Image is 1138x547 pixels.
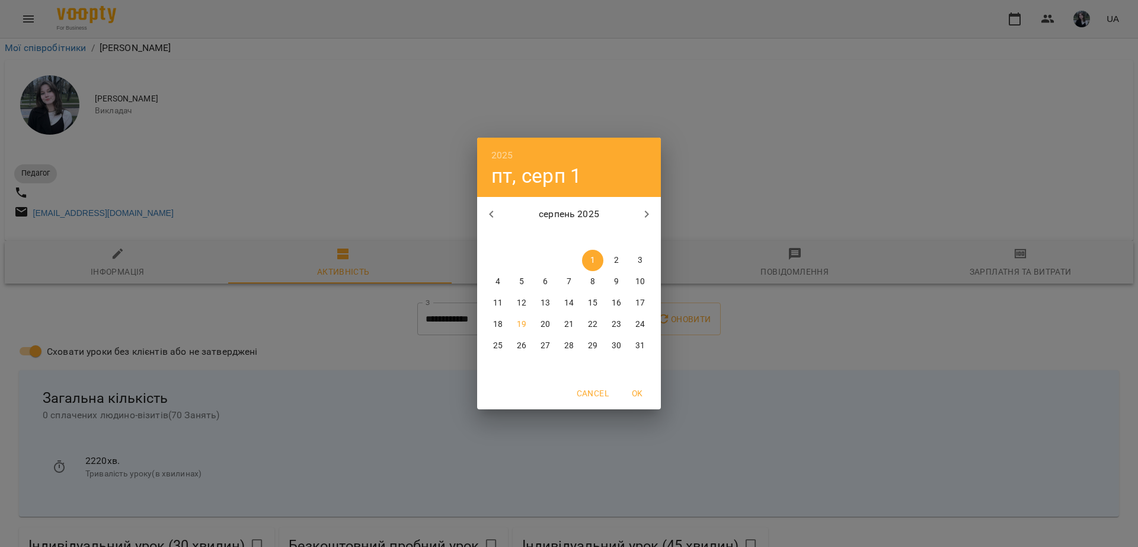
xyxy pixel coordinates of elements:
[511,292,532,314] button: 12
[606,250,627,271] button: 2
[572,383,613,404] button: Cancel
[496,276,500,288] p: 4
[558,292,580,314] button: 14
[493,319,503,330] p: 18
[582,271,603,292] button: 8
[582,314,603,335] button: 22
[629,335,651,357] button: 31
[614,276,619,288] p: 9
[635,319,645,330] p: 24
[614,255,619,266] p: 2
[535,271,556,292] button: 6
[564,297,574,309] p: 14
[535,232,556,244] span: ср
[487,314,509,335] button: 18
[635,276,645,288] p: 10
[558,271,580,292] button: 7
[588,297,597,309] p: 15
[606,314,627,335] button: 23
[511,271,532,292] button: 5
[493,340,503,352] p: 25
[558,314,580,335] button: 21
[535,292,556,314] button: 13
[558,232,580,244] span: чт
[487,335,509,357] button: 25
[629,271,651,292] button: 10
[517,340,526,352] p: 26
[541,319,550,330] p: 20
[491,147,513,164] button: 2025
[612,319,621,330] p: 23
[606,292,627,314] button: 16
[541,340,550,352] p: 27
[493,297,503,309] p: 11
[629,250,651,271] button: 3
[491,164,581,188] button: пт, серп 1
[541,297,550,309] p: 13
[487,271,509,292] button: 4
[564,319,574,330] p: 21
[487,292,509,314] button: 11
[629,292,651,314] button: 17
[606,271,627,292] button: 9
[487,232,509,244] span: пн
[590,255,595,266] p: 1
[577,386,609,400] span: Cancel
[511,335,532,357] button: 26
[606,232,627,244] span: сб
[629,314,651,335] button: 24
[582,335,603,357] button: 29
[606,335,627,357] button: 30
[511,314,532,335] button: 19
[519,276,524,288] p: 5
[517,319,526,330] p: 19
[612,297,621,309] p: 16
[590,276,595,288] p: 8
[629,232,651,244] span: нд
[635,297,645,309] p: 17
[564,340,574,352] p: 28
[588,340,597,352] p: 29
[506,207,633,221] p: серпень 2025
[582,250,603,271] button: 1
[612,340,621,352] p: 30
[582,232,603,244] span: пт
[618,383,656,404] button: OK
[635,340,645,352] p: 31
[535,335,556,357] button: 27
[511,232,532,244] span: вт
[567,276,571,288] p: 7
[517,297,526,309] p: 12
[638,255,642,266] p: 3
[558,335,580,357] button: 28
[543,276,548,288] p: 6
[582,292,603,314] button: 15
[588,319,597,330] p: 22
[623,386,651,400] span: OK
[535,314,556,335] button: 20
